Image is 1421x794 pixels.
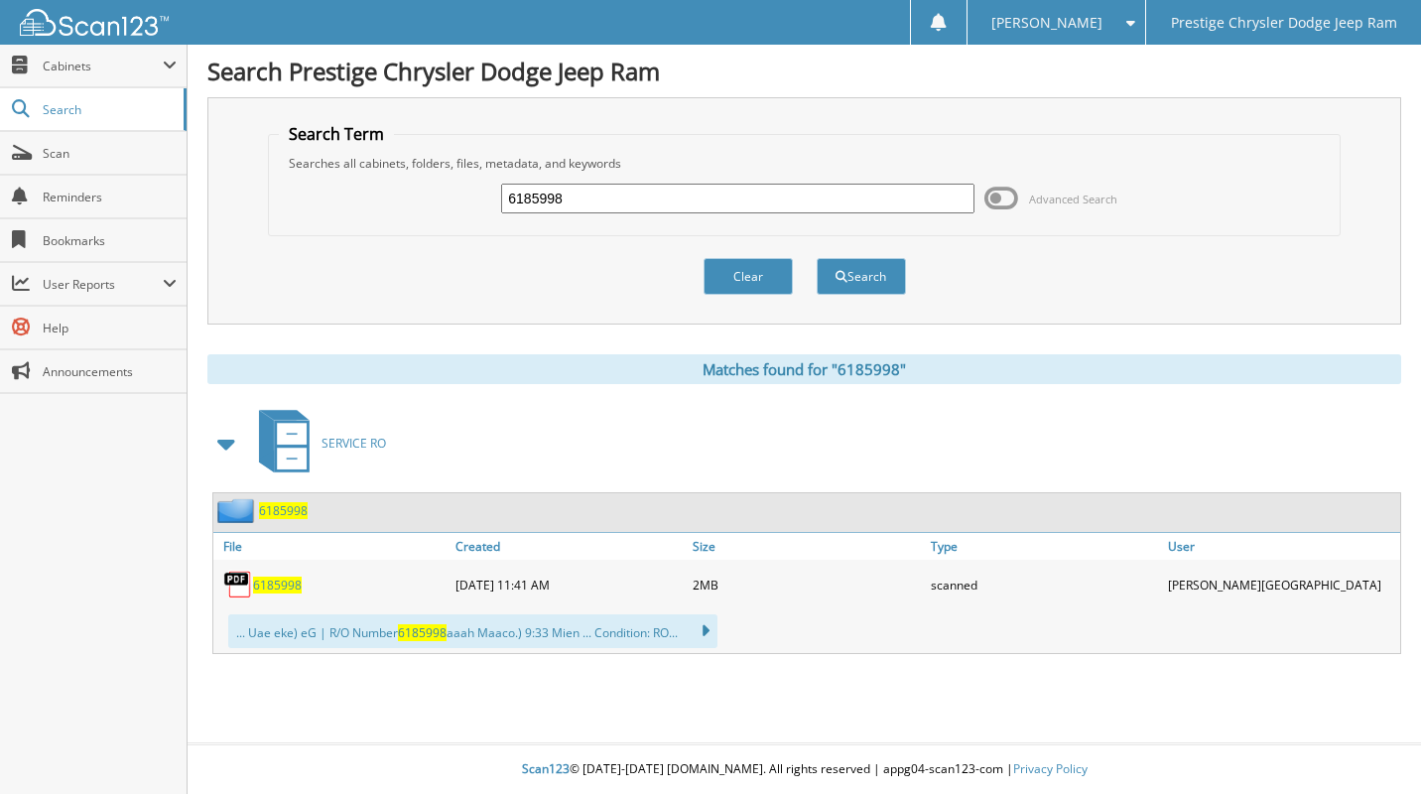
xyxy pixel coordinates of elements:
[228,614,717,648] div: ... Uae eke) eG | R/O Number aaah Maaco.) 9:33 Mien ... Condition: RO...
[43,320,177,336] span: Help
[43,145,177,162] span: Scan
[688,533,925,560] a: Size
[1171,17,1397,29] span: Prestige Chrysler Dodge Jeep Ram
[704,258,793,295] button: Clear
[398,624,447,641] span: 6185998
[522,760,570,777] span: Scan123
[43,276,163,293] span: User Reports
[188,745,1421,794] div: © [DATE]-[DATE] [DOMAIN_NAME]. All rights reserved | appg04-scan123-com |
[1163,533,1400,560] a: User
[1163,565,1400,604] div: [PERSON_NAME][GEOGRAPHIC_DATA]
[259,502,308,519] a: 6185998
[253,577,302,594] a: 6185998
[926,565,1163,604] div: scanned
[1029,192,1117,206] span: Advanced Search
[926,533,1163,560] a: Type
[43,101,174,118] span: Search
[991,17,1102,29] span: [PERSON_NAME]
[213,533,451,560] a: File
[817,258,906,295] button: Search
[217,498,259,523] img: folder2.png
[43,58,163,74] span: Cabinets
[688,565,925,604] div: 2MB
[43,363,177,380] span: Announcements
[207,354,1401,384] div: Matches found for "6185998"
[223,570,253,599] img: PDF.png
[279,155,1330,172] div: Searches all cabinets, folders, files, metadata, and keywords
[43,232,177,249] span: Bookmarks
[451,533,688,560] a: Created
[43,189,177,205] span: Reminders
[451,565,688,604] div: [DATE] 11:41 AM
[322,435,386,452] span: SERVICE RO
[20,9,169,36] img: scan123-logo-white.svg
[207,55,1401,87] h1: Search Prestige Chrysler Dodge Jeep Ram
[1013,760,1088,777] a: Privacy Policy
[1322,699,1421,794] iframe: Chat Widget
[279,123,394,145] legend: Search Term
[247,404,386,482] a: SERVICE RO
